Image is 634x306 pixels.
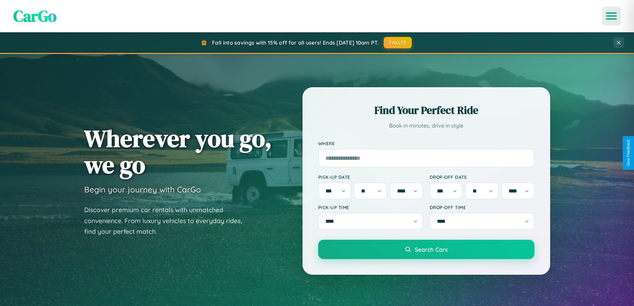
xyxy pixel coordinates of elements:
[318,103,534,118] h2: Find Your Perfect Ride
[318,204,423,210] label: Pick-up Time
[415,246,448,253] span: Search Cars
[84,184,201,194] h3: Begin your journey with CarGo
[84,204,251,237] p: Discover premium car rentals with unmatched convenience. From luxury vehicles to everyday rides, ...
[318,141,534,146] label: Where
[626,140,631,166] div: Give Feedback
[13,5,57,27] span: CarGo
[430,174,534,180] label: Drop-off Date
[212,39,379,46] span: Fall into savings with 15% off for all users! Ends [DATE] 10am PT.
[318,240,534,259] button: Search Cars
[84,125,272,178] h1: Wherever you go, we go
[430,204,534,210] label: Drop-off Time
[602,7,621,25] button: Open menu
[384,37,412,48] button: FALL15
[318,121,534,131] p: Book in minutes, drive in style
[318,174,423,180] label: Pick-up Date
